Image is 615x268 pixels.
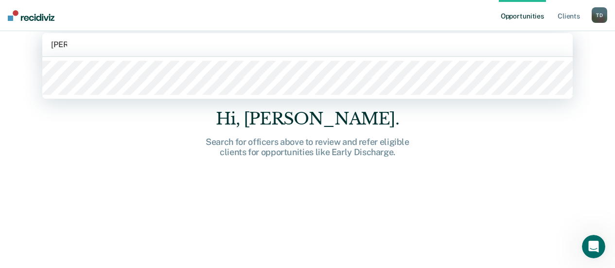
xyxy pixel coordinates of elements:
[592,7,607,23] div: T D
[152,137,463,158] div: Search for officers above to review and refer eligible clients for opportunities like Early Disch...
[582,235,605,258] iframe: Intercom live chat
[8,10,54,21] img: Recidiviz
[592,7,607,23] button: TD
[152,109,463,129] div: Hi, [PERSON_NAME].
